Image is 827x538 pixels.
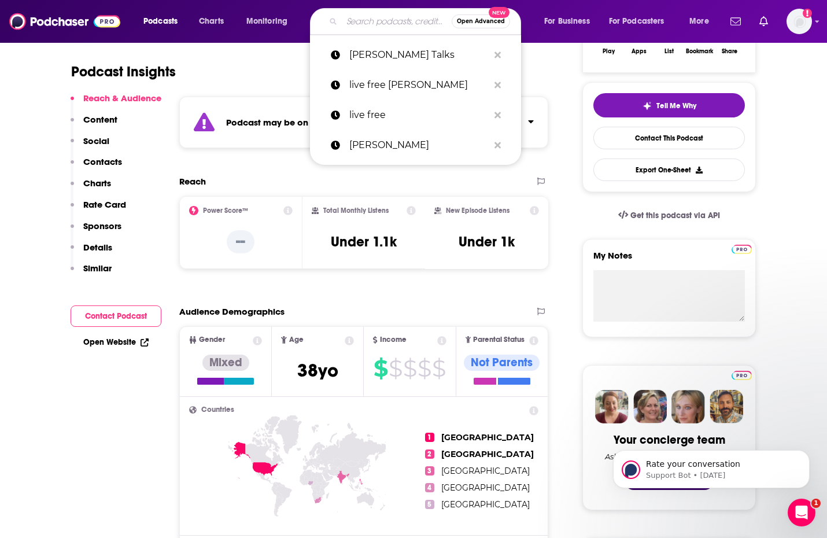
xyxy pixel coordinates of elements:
p: -- [227,230,254,253]
a: Show notifications dropdown [755,12,773,31]
a: [PERSON_NAME] Talks [310,40,521,70]
div: Mixed [202,355,249,371]
span: More [689,13,709,30]
span: $ [374,359,387,378]
img: Jules Profile [671,390,705,423]
svg: Add a profile image [803,9,812,18]
img: Sydney Profile [595,390,629,423]
p: Sponsors [83,220,121,231]
h1: Podcast Insights [71,63,176,80]
span: New [489,7,510,18]
span: Get this podcast via API [630,211,720,220]
h2: Power Score™ [203,207,248,215]
img: User Profile [787,9,812,34]
span: 38 yo [297,359,338,382]
span: Podcasts [143,13,178,30]
span: 1 [425,433,434,442]
button: Sponsors [71,220,121,242]
div: Bookmark [686,48,713,55]
button: Details [71,242,112,263]
button: Open AdvancedNew [452,14,510,28]
span: Parental Status [473,336,525,344]
p: Content [83,114,117,125]
span: $ [403,359,416,378]
span: [GEOGRAPHIC_DATA] [441,432,534,443]
span: 1 [811,499,821,508]
img: Podchaser - Follow, Share and Rate Podcasts [9,10,120,32]
a: Charts [191,12,231,31]
span: Logged in as shcarlos [787,9,812,34]
p: Charts [83,178,111,189]
a: Pro website [732,243,752,254]
button: Reach & Audience [71,93,161,114]
span: Countries [201,406,234,414]
a: live free [PERSON_NAME] [310,70,521,100]
span: Tell Me Why [656,101,696,110]
span: [GEOGRAPHIC_DATA] [441,482,530,493]
div: List [664,48,674,55]
h2: Total Monthly Listens [323,207,389,215]
h2: Audience Demographics [179,306,285,317]
span: [GEOGRAPHIC_DATA] [441,449,534,459]
img: Jon Profile [710,390,743,423]
span: 3 [425,466,434,476]
button: Content [71,114,117,135]
p: Trevor Talks [349,40,489,70]
span: For Business [544,13,590,30]
h3: Under 1k [459,233,515,250]
a: Open Website [83,337,149,347]
div: Play [603,48,615,55]
button: Show profile menu [787,9,812,34]
p: live free [349,100,489,130]
span: [GEOGRAPHIC_DATA] [441,499,530,510]
span: For Podcasters [609,13,664,30]
img: Podchaser Pro [732,371,752,380]
iframe: Intercom live chat [788,499,815,526]
a: Show notifications dropdown [726,12,745,31]
a: live free [310,100,521,130]
img: Podchaser Pro [732,245,752,254]
div: Not Parents [464,355,540,371]
p: Details [83,242,112,253]
div: Apps [632,48,647,55]
button: tell me why sparkleTell Me Why [593,93,745,117]
button: Similar [71,263,112,284]
p: Rate Card [83,199,126,210]
div: Share [722,48,737,55]
span: Charts [199,13,224,30]
button: Contacts [71,156,122,178]
span: Income [380,336,407,344]
h2: New Episode Listens [446,207,510,215]
a: Pro website [732,369,752,380]
a: Contact This Podcast [593,127,745,149]
span: $ [389,359,402,378]
span: $ [432,359,445,378]
button: open menu [536,12,604,31]
span: 5 [425,500,434,509]
button: Export One-Sheet [593,159,745,181]
button: open menu [238,12,302,31]
strong: Podcast may be on a hiatus or finished [226,117,390,128]
p: Similar [83,263,112,274]
span: Monitoring [246,13,287,30]
label: My Notes [593,250,745,270]
span: Age [289,336,304,344]
a: Get this podcast via API [609,201,729,230]
span: Open Advanced [457,19,505,24]
button: open menu [135,12,193,31]
button: open menu [681,12,723,31]
span: 2 [425,449,434,459]
button: Contact Podcast [71,305,161,327]
button: Social [71,135,109,157]
button: Rate Card [71,199,126,220]
p: Kayla Craig [349,130,489,160]
p: live free batterson [349,70,489,100]
span: Gender [199,336,225,344]
span: 4 [425,483,434,492]
img: tell me why sparkle [643,101,652,110]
